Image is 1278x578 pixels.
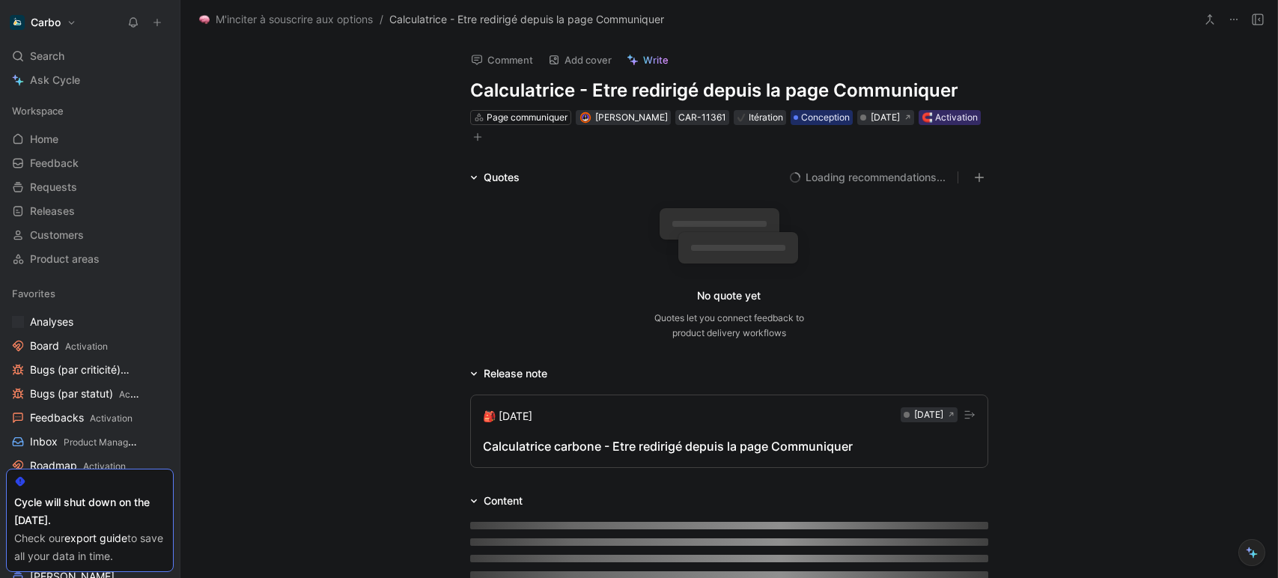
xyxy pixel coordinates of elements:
div: [DATE] [871,110,900,125]
span: Activation [83,460,126,472]
div: 🧲 Activation [922,110,978,125]
span: Product Management [64,436,154,448]
a: Product areas [6,248,174,270]
span: [PERSON_NAME] [595,112,668,123]
span: Activation [119,389,162,400]
span: Favorites [12,286,55,301]
div: Calculatrice carbone - Etre redirigé depuis la page Communiquer [483,437,976,455]
a: Customers [6,224,174,246]
div: 🎒 [DATE] [483,407,532,425]
span: Search [30,47,64,65]
div: Check our to save all your data in time. [14,529,165,565]
div: Quotes [464,168,526,186]
a: export guide [64,532,127,544]
button: 🎒 [DATE][DATE]Calculatrice carbone - Etre redirigé depuis la page Communiquer [470,395,988,468]
span: Activation [90,413,133,424]
a: Ask Cycle [6,69,174,91]
div: Content [464,492,529,510]
a: Home [6,128,174,150]
div: ✔️Itération [734,110,786,125]
span: Feedback [30,156,79,171]
div: Search [6,45,174,67]
span: Inbox [30,434,139,450]
button: Add cover [541,49,618,70]
div: Quotes [484,168,520,186]
div: Page communiquer [487,110,568,125]
img: 🧠 [199,14,210,25]
a: Feedback [6,152,174,174]
span: Analyses [30,314,73,329]
span: Ask Cycle [30,71,80,89]
span: Releases [30,204,75,219]
a: FeedbacksActivation [6,407,174,429]
h1: Carbo [31,16,61,29]
button: Loading recommendations... [789,168,946,186]
span: Calculatrice - Etre redirigé depuis la page Communiquer [389,10,664,28]
div: Release note [484,365,547,383]
span: M'inciter à souscrire aux options [216,10,373,28]
span: Bugs (par criticité) [30,362,142,378]
div: Conception [791,110,853,125]
div: Favorites [6,282,174,305]
span: Write [643,53,669,67]
div: Workspace [6,100,174,122]
span: Bugs (par statut) [30,386,140,402]
span: Requests [30,180,77,195]
span: Home [30,132,58,147]
div: Content [484,492,523,510]
button: 🧠M'inciter à souscrire aux options [195,10,377,28]
div: [DATE] [914,407,943,422]
span: Product areas [30,252,100,267]
span: Activation [65,341,108,352]
span: Feedbacks [30,410,133,426]
img: avatar [582,113,590,121]
span: Board [30,338,108,354]
div: Itération [737,110,783,125]
a: Bugs (par criticité)Activation [6,359,174,381]
span: Customers [30,228,84,243]
button: Comment [464,49,540,70]
img: Carbo [10,15,25,30]
span: / [380,10,383,28]
span: Conception [801,110,850,125]
div: Cycle will shut down on the [DATE]. [14,493,165,529]
button: CarboCarbo [6,12,80,33]
a: InboxProduct Management [6,431,174,453]
img: ✔️ [737,113,746,122]
span: Roadmap [30,458,126,474]
a: BoardActivation [6,335,174,357]
a: Requests [6,176,174,198]
div: No quote yet [697,287,761,305]
div: CAR-11361 [678,110,726,125]
div: Release note [464,365,553,383]
a: Analyses [6,311,174,333]
span: Workspace [12,103,64,118]
button: Write [620,49,675,70]
a: Bugs (par statut)Activation [6,383,174,405]
a: Releases [6,200,174,222]
a: RoadmapActivation [6,454,174,477]
div: Quotes let you connect feedback to product delivery workflows [654,311,804,341]
h1: Calculatrice - Etre redirigé depuis la page Communiquer [470,79,988,103]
